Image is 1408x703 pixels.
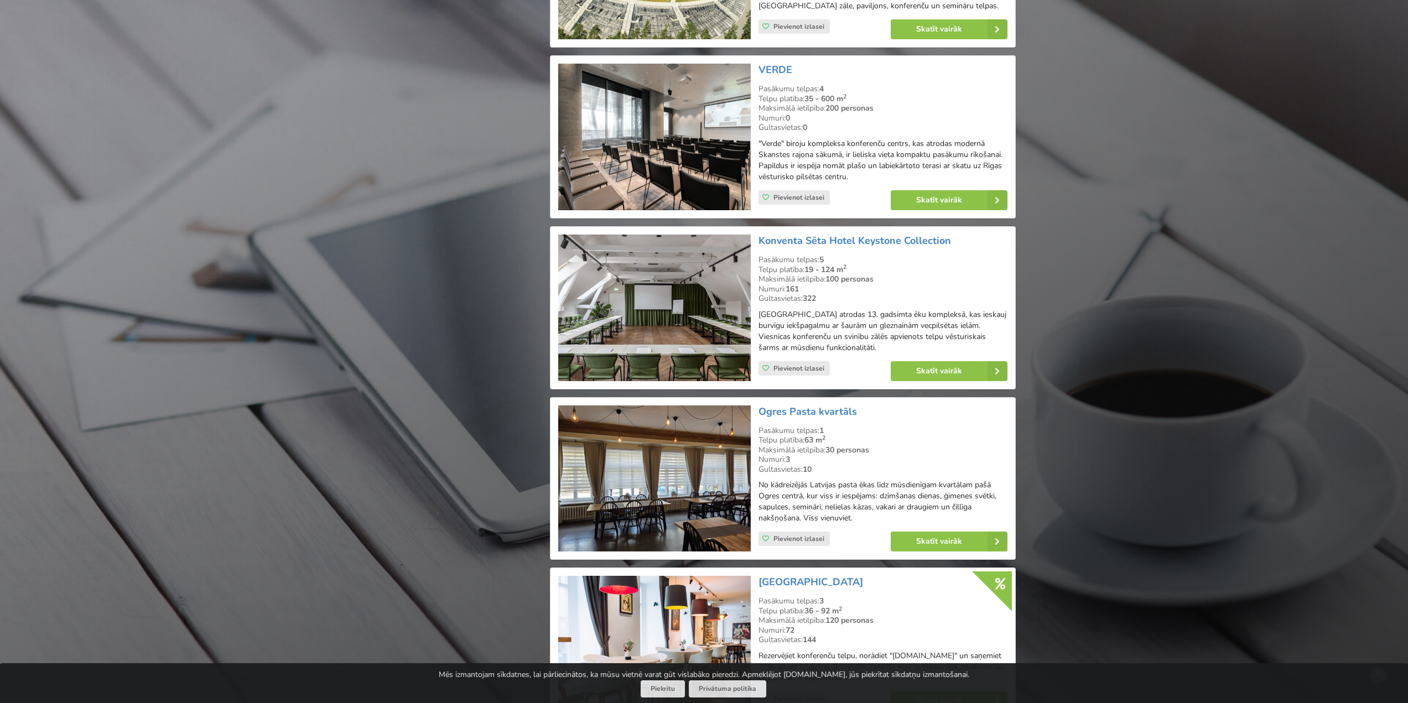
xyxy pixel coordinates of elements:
[758,455,1007,465] div: Numuri:
[758,309,1007,353] p: [GEOGRAPHIC_DATA] atrodas 13. gadsimta ēku kompleksā, kas ieskauj burvīgu iekšpagalmu ar šaurām u...
[819,425,824,436] strong: 1
[758,103,1007,113] div: Maksimālā ietilpība:
[758,445,1007,455] div: Maksimālā ietilpība:
[758,138,1007,183] p: "Verde" biroju kompleksa konferenču centrs, kas atrodas modernā Skanstes rajona sākumā, ir lielis...
[758,94,1007,104] div: Telpu platība:
[804,264,846,275] strong: 19 - 124 m
[891,361,1007,381] a: Skatīt vairāk
[758,405,857,418] a: Ogres Pasta kvartāls
[758,265,1007,275] div: Telpu platība:
[786,454,790,465] strong: 3
[786,625,794,636] strong: 72
[843,263,846,271] sup: 2
[758,465,1007,475] div: Gultasvietas:
[758,234,951,247] a: Konventa Sēta Hotel Keystone Collection
[758,575,863,589] a: [GEOGRAPHIC_DATA]
[804,93,846,104] strong: 35 - 600 m
[758,426,1007,436] div: Pasākumu telpas:
[819,254,824,265] strong: 5
[758,435,1007,445] div: Telpu platība:
[804,435,825,445] strong: 63 m
[891,532,1007,551] a: Skatīt vairāk
[825,615,874,626] strong: 120 personas
[839,605,842,613] sup: 2
[758,480,1007,524] p: No kādreizējās Latvijas pasta ēkas līdz mūsdienīgam kvartālam pašā Ogres centrā, kur viss ir iesp...
[786,113,790,123] strong: 0
[558,405,750,552] img: Svinību telpa | Ogre | Ogres Pasta kvartāls
[758,63,792,76] a: VERDE
[819,84,824,94] strong: 4
[758,123,1007,133] div: Gultasvietas:
[819,596,824,606] strong: 3
[558,235,750,381] img: Viesnīca | Vecrīga | Konventa Sēta Hotel Keystone Collection
[758,626,1007,636] div: Numuri:
[773,22,824,31] span: Pievienot izlasei
[758,606,1007,616] div: Telpu platība:
[641,680,685,697] button: Piekrītu
[758,284,1007,294] div: Numuri:
[803,634,816,645] strong: 144
[891,190,1007,210] a: Skatīt vairāk
[758,616,1007,626] div: Maksimālā ietilpība:
[825,103,874,113] strong: 200 personas
[803,122,807,133] strong: 0
[758,274,1007,284] div: Maksimālā ietilpība:
[758,113,1007,123] div: Numuri:
[558,64,750,210] img: Konferenču centrs | Rīga | VERDE
[891,19,1007,39] a: Skatīt vairāk
[758,635,1007,645] div: Gultasvietas:
[825,445,869,455] strong: 30 personas
[758,294,1007,304] div: Gultasvietas:
[843,92,846,101] sup: 2
[758,255,1007,265] div: Pasākumu telpas:
[803,464,812,475] strong: 10
[773,193,824,202] span: Pievienot izlasei
[758,650,1007,684] p: Rezervējiet konferenču telpu, norādiet "[DOMAIN_NAME]" un saņemiet 20% atlaidi telpu īrei. [PERSO...
[786,284,799,294] strong: 161
[822,434,825,442] sup: 2
[689,680,766,697] a: Privātuma politika
[773,364,824,373] span: Pievienot izlasei
[804,606,842,616] strong: 36 - 92 m
[773,534,824,543] span: Pievienot izlasei
[825,274,874,284] strong: 100 personas
[803,293,816,304] strong: 322
[758,84,1007,94] div: Pasākumu telpas:
[758,596,1007,606] div: Pasākumu telpas:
